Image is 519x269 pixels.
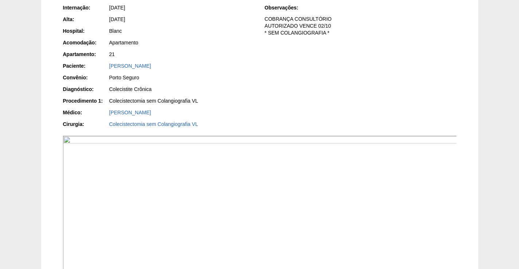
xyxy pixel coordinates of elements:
[63,109,109,116] div: Médico:
[63,16,109,23] div: Alta:
[109,39,255,46] div: Apartamento
[63,4,109,11] div: Internação:
[109,121,198,127] a: Colecistectomia sem Colangiografia VL
[109,63,151,69] a: [PERSON_NAME]
[63,39,109,46] div: Acomodação:
[63,74,109,81] div: Convênio:
[109,86,255,93] div: Colecistite Crônica
[109,27,255,35] div: Blanc
[109,16,125,22] span: [DATE]
[109,74,255,81] div: Porto Seguro
[63,51,109,58] div: Apartamento:
[63,62,109,70] div: Paciente:
[63,27,109,35] div: Hospital:
[63,86,109,93] div: Diagnóstico:
[264,16,456,36] p: COBRANÇA CONSULTÓRIO AUTORIZADO VENCE 02/10 * SEM COLANGIOGRAFIA *
[109,51,255,58] div: 21
[109,110,151,115] a: [PERSON_NAME]
[63,97,109,104] div: Procedimento 1:
[109,5,125,11] span: [DATE]
[264,4,310,11] div: Observações:
[63,120,109,128] div: Cirurgia:
[109,97,255,104] div: Colecistectomia sem Colangiografia VL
